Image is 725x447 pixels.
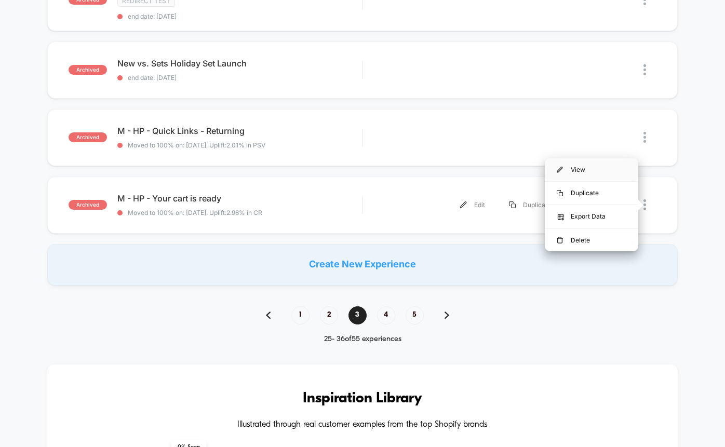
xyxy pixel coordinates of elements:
[545,205,638,228] div: Export Data
[643,132,646,143] img: close
[266,311,271,319] img: pagination back
[69,65,107,75] span: archived
[117,13,362,20] span: end date: [DATE]
[557,237,563,244] img: menu
[69,200,107,210] span: archived
[78,390,647,407] h3: Inspiration Library
[69,132,107,143] span: archived
[643,64,646,75] img: close
[78,420,647,429] h4: Illustrated through real customer examples from the top Shopify brands
[320,306,338,324] span: 2
[117,194,362,203] span: M - HP - Your cart is ready
[509,201,516,208] img: menu
[117,126,362,136] span: M - HP - Quick Links - Returning
[117,74,362,82] span: end date: [DATE]
[497,193,563,216] div: Duplicate
[291,306,310,324] span: 1
[128,142,265,149] span: Moved to 100% on: [DATE] . Uplift: 2.01% in PSV
[643,199,646,210] img: close
[545,229,638,252] div: Delete
[448,193,497,216] div: Edit
[377,306,395,324] span: 4
[47,244,678,286] div: Create New Experience
[445,311,449,319] img: pagination forward
[557,167,563,173] img: menu
[460,201,467,208] img: menu
[117,59,362,68] span: New vs. Sets Holiday Set Launch
[348,306,367,324] span: 3
[545,182,638,205] div: Duplicate
[406,306,424,324] span: 5
[256,335,470,344] div: 25 - 36 of 55 experiences
[128,209,262,216] span: Moved to 100% on: [DATE] . Uplift: 2.98% in CR
[545,158,638,181] div: View
[557,190,563,196] img: menu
